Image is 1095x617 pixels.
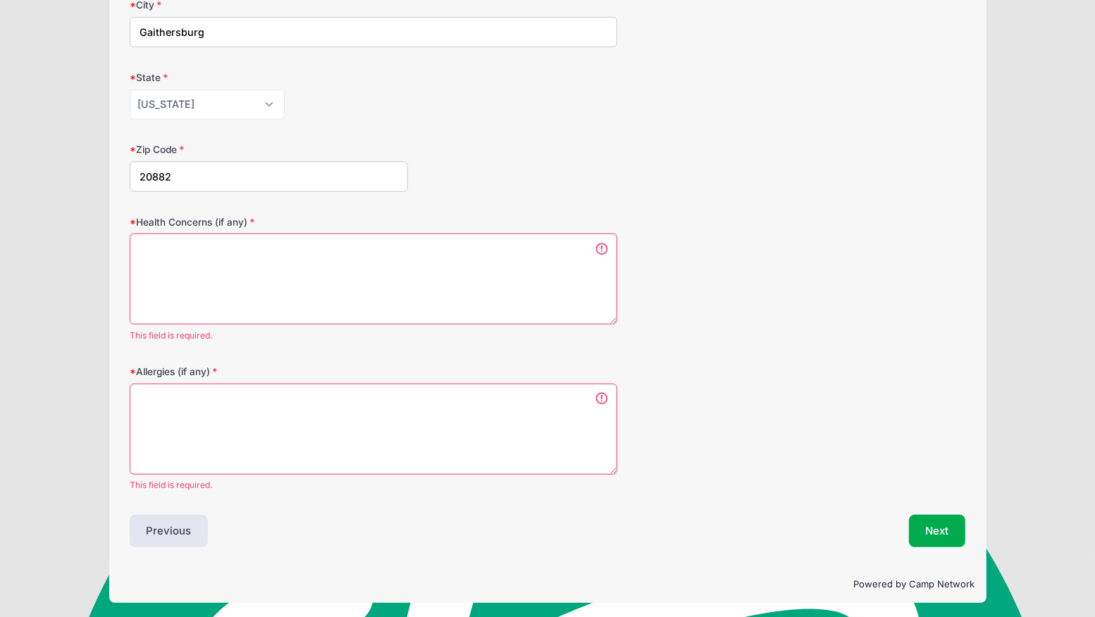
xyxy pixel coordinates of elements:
[130,71,409,85] label: State
[130,142,409,157] label: Zip Code
[130,329,617,342] span: This field is required.
[130,365,409,379] label: Allergies (if any)
[909,515,966,547] button: Next
[130,515,209,547] button: Previous
[120,578,975,592] p: Powered by Camp Network
[130,479,617,491] span: This field is required.
[130,215,409,229] label: Health Concerns (if any)
[130,161,409,192] input: xxxxx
